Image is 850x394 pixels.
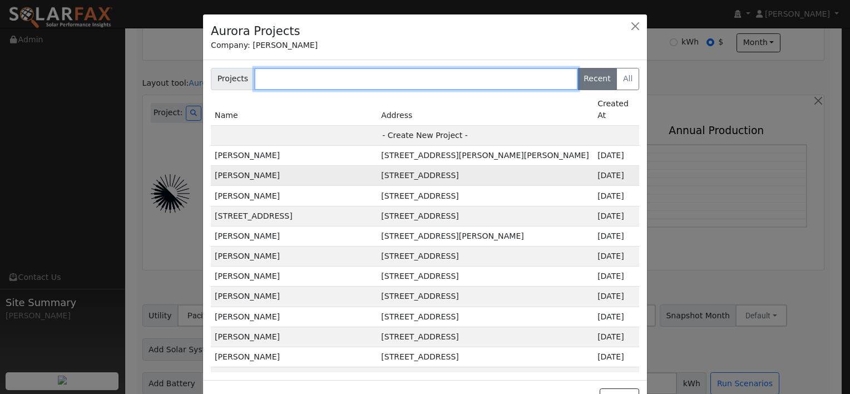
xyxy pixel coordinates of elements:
td: 1d [594,367,639,387]
td: [STREET_ADDRESS] [377,307,594,327]
td: [PERSON_NAME] [211,226,377,246]
td: [STREET_ADDRESS] [377,287,594,307]
td: 1d [594,287,639,307]
td: [PERSON_NAME] [211,146,377,166]
td: [STREET_ADDRESS] [377,247,594,267]
td: [PERSON_NAME] [211,186,377,206]
span: Projects [211,68,255,90]
td: 1d [594,247,639,267]
td: [PERSON_NAME] [211,267,377,287]
td: [STREET_ADDRESS][PERSON_NAME][PERSON_NAME] [377,146,594,166]
td: [STREET_ADDRESS] [377,206,594,226]
label: Recent [577,68,617,90]
td: 1d [594,307,639,327]
td: [STREET_ADDRESS] [377,347,594,367]
td: [PERSON_NAME] [211,367,377,387]
td: Created At [594,94,639,126]
td: [STREET_ADDRESS] [211,206,377,226]
td: [PERSON_NAME] [211,247,377,267]
td: Address [377,94,594,126]
td: [STREET_ADDRESS] [377,267,594,287]
td: 1d [594,347,639,367]
td: [PERSON_NAME] [211,327,377,347]
td: [STREET_ADDRESS] [377,327,594,347]
div: Company: [PERSON_NAME] [211,40,639,51]
td: [STREET_ADDRESS] [377,166,594,186]
td: 1d [594,267,639,287]
td: [PERSON_NAME] [211,307,377,327]
td: [PERSON_NAME] [211,347,377,367]
td: 1d [594,186,639,206]
td: [STREET_ADDRESS][PERSON_NAME] [377,226,594,246]
td: 1d [594,226,639,246]
label: All [616,68,639,90]
td: 1d [594,206,639,226]
td: [STREET_ADDRESS] [377,186,594,206]
td: Name [211,94,377,126]
td: [STREET_ADDRESS] [377,367,594,387]
td: 1d [594,146,639,166]
td: - Create New Project - [211,125,639,145]
td: [PERSON_NAME] [211,287,377,307]
td: 1d [594,327,639,347]
td: [PERSON_NAME] [211,166,377,186]
td: 1d [594,166,639,186]
h4: Aurora Projects [211,22,300,40]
